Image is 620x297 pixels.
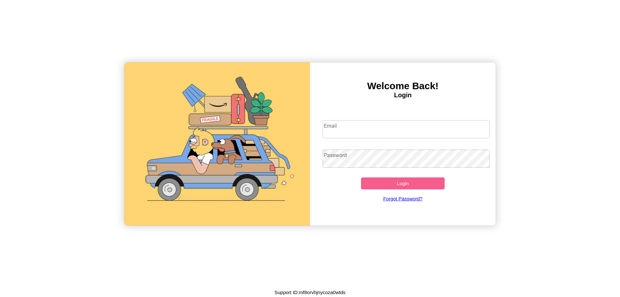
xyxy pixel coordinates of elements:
[319,189,487,208] a: Forgot Password?
[274,288,346,297] p: Support ID: mf8orvhjnycoza0wtds
[124,62,310,226] img: gif
[310,80,496,91] h3: Welcome Back!
[361,177,445,189] button: Login
[310,91,496,99] h4: Login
